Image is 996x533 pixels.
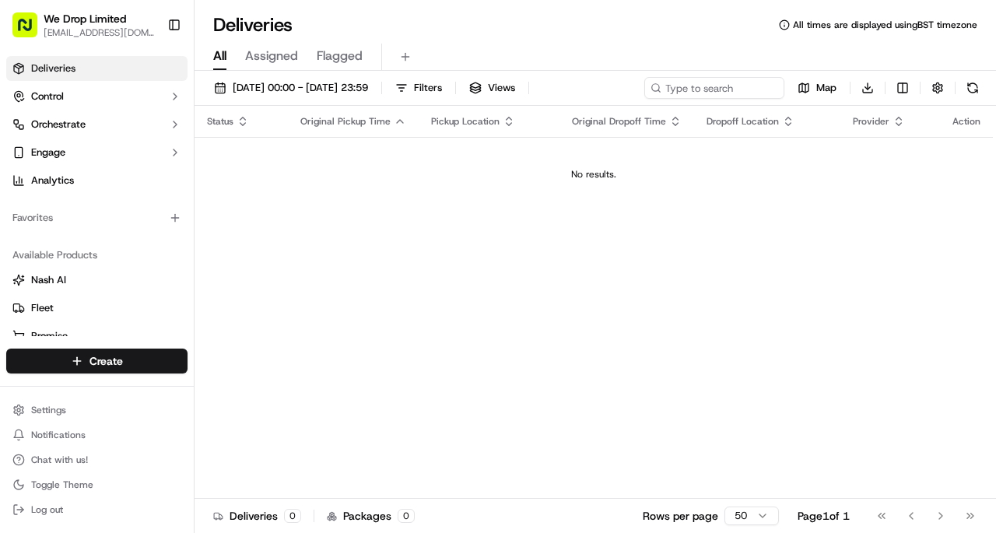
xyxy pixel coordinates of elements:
[89,353,123,369] span: Create
[44,26,155,39] button: [EMAIL_ADDRESS][DOMAIN_NAME]
[398,509,415,523] div: 0
[6,168,188,193] a: Analytics
[6,399,188,421] button: Settings
[6,474,188,496] button: Toggle Theme
[31,404,66,416] span: Settings
[707,115,779,128] span: Dropoff Location
[12,301,181,315] a: Fleet
[31,61,75,75] span: Deliveries
[6,112,188,137] button: Orchestrate
[6,140,188,165] button: Engage
[317,47,363,65] span: Flagged
[952,115,980,128] div: Action
[213,508,301,524] div: Deliveries
[31,273,66,287] span: Nash AI
[12,329,181,343] a: Promise
[284,509,301,523] div: 0
[31,454,88,466] span: Chat with us!
[816,81,836,95] span: Map
[488,81,515,95] span: Views
[6,296,188,321] button: Fleet
[31,117,86,131] span: Orchestrate
[6,424,188,446] button: Notifications
[644,77,784,99] input: Type to search
[6,268,188,293] button: Nash AI
[572,115,666,128] span: Original Dropoff Time
[6,449,188,471] button: Chat with us!
[6,499,188,521] button: Log out
[6,324,188,349] button: Promise
[6,56,188,81] a: Deliveries
[213,12,293,37] h1: Deliveries
[31,174,74,188] span: Analytics
[643,508,718,524] p: Rows per page
[962,77,984,99] button: Refresh
[44,11,126,26] button: We Drop Limited
[798,508,850,524] div: Page 1 of 1
[31,146,65,160] span: Engage
[31,89,64,103] span: Control
[213,47,226,65] span: All
[431,115,500,128] span: Pickup Location
[207,77,375,99] button: [DATE] 00:00 - [DATE] 23:59
[6,243,188,268] div: Available Products
[31,301,54,315] span: Fleet
[300,115,391,128] span: Original Pickup Time
[31,479,93,491] span: Toggle Theme
[793,19,977,31] span: All times are displayed using BST timezone
[12,273,181,287] a: Nash AI
[327,508,415,524] div: Packages
[6,6,161,44] button: We Drop Limited[EMAIL_ADDRESS][DOMAIN_NAME]
[388,77,449,99] button: Filters
[791,77,843,99] button: Map
[6,349,188,373] button: Create
[853,115,889,128] span: Provider
[233,81,368,95] span: [DATE] 00:00 - [DATE] 23:59
[6,84,188,109] button: Control
[31,503,63,516] span: Log out
[462,77,522,99] button: Views
[414,81,442,95] span: Filters
[31,429,86,441] span: Notifications
[207,115,233,128] span: Status
[201,168,987,181] div: No results.
[31,329,68,343] span: Promise
[6,205,188,230] div: Favorites
[245,47,298,65] span: Assigned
